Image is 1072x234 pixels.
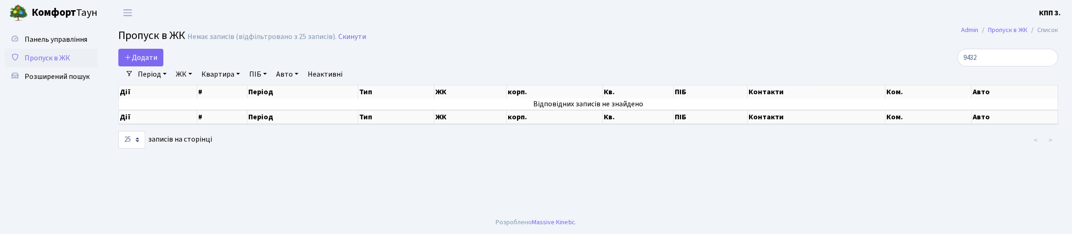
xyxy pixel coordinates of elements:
th: Кв. [603,85,674,98]
td: Відповідних записів не знайдено [119,98,1058,110]
img: logo.png [9,4,28,22]
span: Пропуск в ЖК [25,53,70,63]
a: Період [134,66,170,82]
th: ПІБ [674,85,748,98]
a: Скинути [338,32,366,41]
li: Список [1027,25,1058,35]
th: Ком. [885,110,972,124]
span: Пропуск в ЖК [118,27,185,44]
th: Контакти [748,85,885,98]
th: ПІБ [674,110,748,124]
a: Квартира [198,66,244,82]
th: корп. [507,85,603,98]
th: Кв. [603,110,674,124]
span: Панель управління [25,34,87,45]
a: Додати [118,49,163,66]
th: # [197,85,247,98]
a: Пропуск в ЖК [5,49,97,67]
select: записів на сторінці [118,131,145,149]
a: ЖК [172,66,196,82]
b: КПП 3. [1039,8,1061,18]
nav: breadcrumb [947,20,1072,40]
a: Massive Kinetic [532,217,575,227]
th: ЖК [434,85,507,98]
b: Комфорт [32,5,76,20]
div: Розроблено . [496,217,576,227]
a: ПІБ [245,66,271,82]
th: Тип [358,85,434,98]
div: Немає записів (відфільтровано з 25 записів). [187,32,336,41]
span: Розширений пошук [25,71,90,82]
th: корп. [507,110,603,124]
button: Переключити навігацію [116,5,139,20]
th: Авто [972,85,1058,98]
th: Дії [119,85,197,98]
a: Авто [272,66,302,82]
th: Контакти [748,110,885,124]
span: Додати [124,52,157,63]
span: Таун [32,5,97,21]
a: Розширений пошук [5,67,97,86]
th: Ком. [885,85,972,98]
th: Авто [972,110,1058,124]
a: Неактивні [304,66,346,82]
input: Пошук... [957,49,1058,66]
th: Період [247,85,358,98]
th: Період [247,110,358,124]
th: Дії [119,110,197,124]
label: записів на сторінці [118,131,212,149]
th: Тип [358,110,434,124]
th: # [197,110,247,124]
th: ЖК [434,110,507,124]
a: Пропуск в ЖК [988,25,1027,35]
a: Панель управління [5,30,97,49]
a: Admin [961,25,978,35]
a: КПП 3. [1039,7,1061,19]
